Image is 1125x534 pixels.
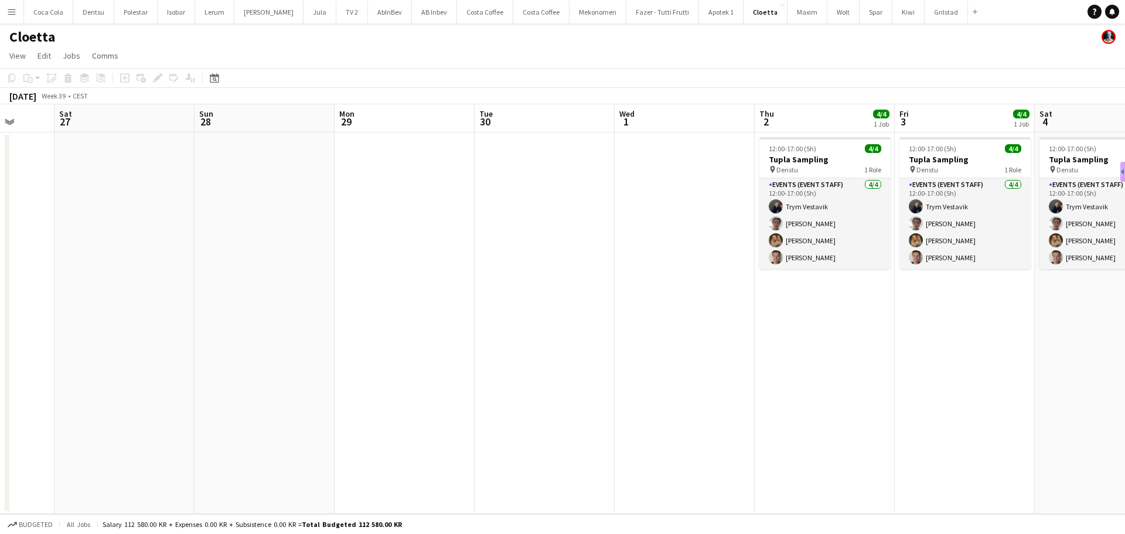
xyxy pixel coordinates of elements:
button: Kiwi [892,1,925,23]
button: Isobar [158,1,195,23]
button: Mekonomen [570,1,626,23]
button: Maxim [787,1,827,23]
button: Fazer - Tutti Frutti [626,1,699,23]
a: Jobs [58,48,85,63]
a: Comms [87,48,123,63]
button: Apotek 1 [699,1,744,23]
span: Week 39 [39,91,68,100]
div: CEST [73,91,88,100]
button: Budgeted [6,518,54,531]
span: All jobs [64,520,93,529]
button: AbInBev [368,1,412,23]
span: Comms [92,50,118,61]
a: Edit [33,48,56,63]
span: Jobs [63,50,80,61]
button: Dentsu [73,1,114,23]
span: Total Budgeted 112 580.00 KR [302,520,402,529]
button: Costa Coffee [513,1,570,23]
div: Salary 112 580.00 KR + Expenses 0.00 KR + Subsistence 0.00 KR = [103,520,402,529]
span: Budgeted [19,521,53,529]
button: Cloetta [744,1,787,23]
div: [DATE] [9,90,36,102]
span: View [9,50,26,61]
h1: Cloetta [9,28,55,46]
button: Grilstad [925,1,968,23]
button: Wolt [827,1,860,23]
button: AB Inbev [412,1,457,23]
a: View [5,48,30,63]
button: Lerum [195,1,234,23]
button: TV 2 [336,1,368,23]
button: Spar [860,1,892,23]
button: [PERSON_NAME] [234,1,304,23]
button: Jula [304,1,336,23]
button: Costa Coffee [457,1,513,23]
button: Coca Cola [24,1,73,23]
button: Polestar [114,1,158,23]
span: Edit [37,50,51,61]
app-user-avatar: Martin Torstensen [1102,30,1116,44]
